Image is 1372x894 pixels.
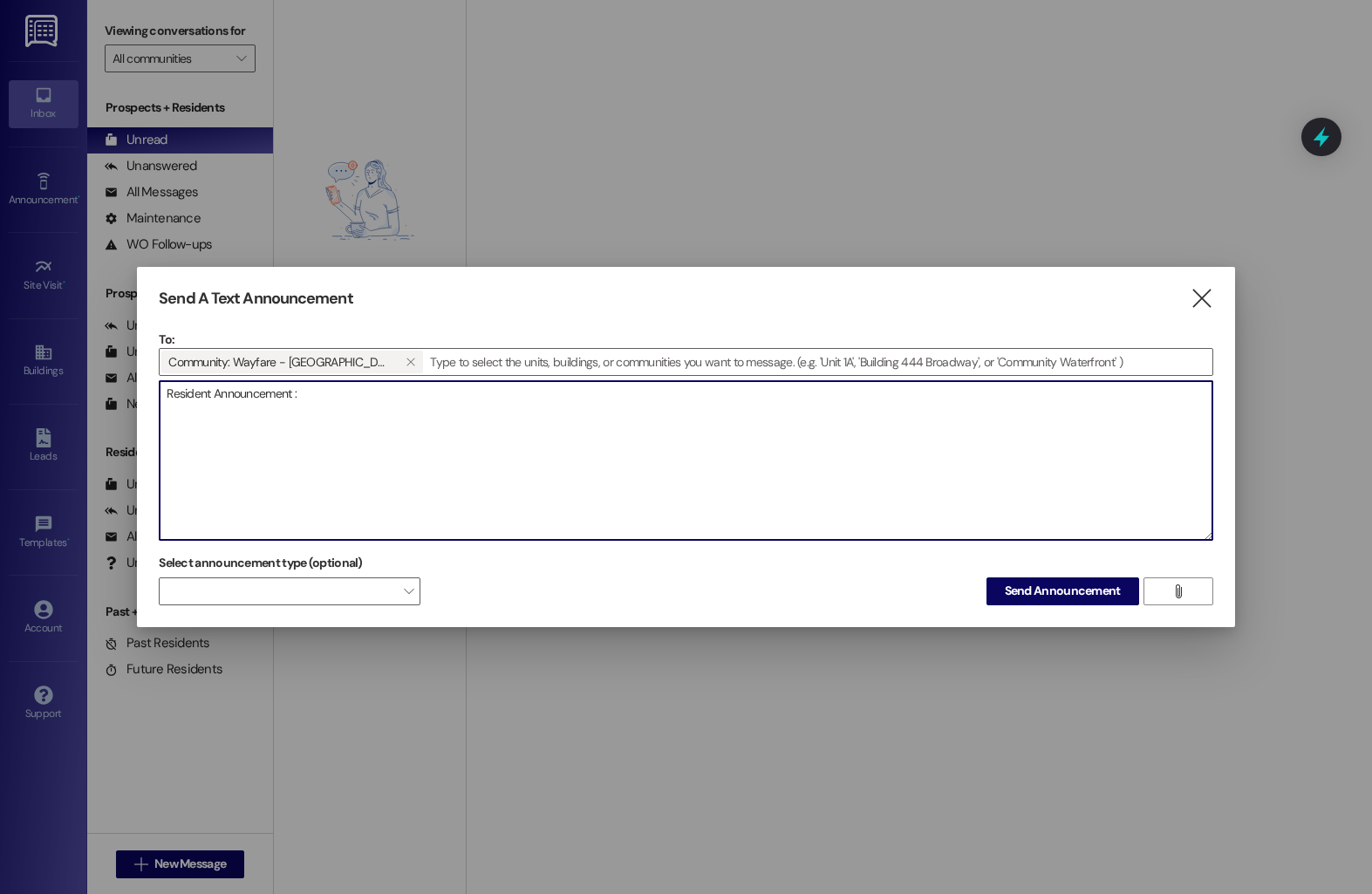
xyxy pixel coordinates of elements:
div: Resident Announcement : [159,380,1212,541]
i:  [406,355,415,369]
h3: Send A Text Announcement [159,289,352,309]
span: Community: Wayfare - Cumberland Park [168,351,390,373]
label: Select announcement type (optional) [159,549,363,577]
button: Send Announcement [986,577,1139,605]
button: Community: Wayfare - Cumberland Park [397,351,423,373]
i:  [1190,290,1213,308]
i:  [1171,584,1184,598]
input: Type to select the units, buildings, or communities you want to message. (e.g. 'Unit 1A', 'Buildi... [425,349,1212,375]
textarea: Resident Announcement : [160,381,1212,540]
p: To: [159,331,1212,348]
span: Send Announcement [1005,582,1121,600]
